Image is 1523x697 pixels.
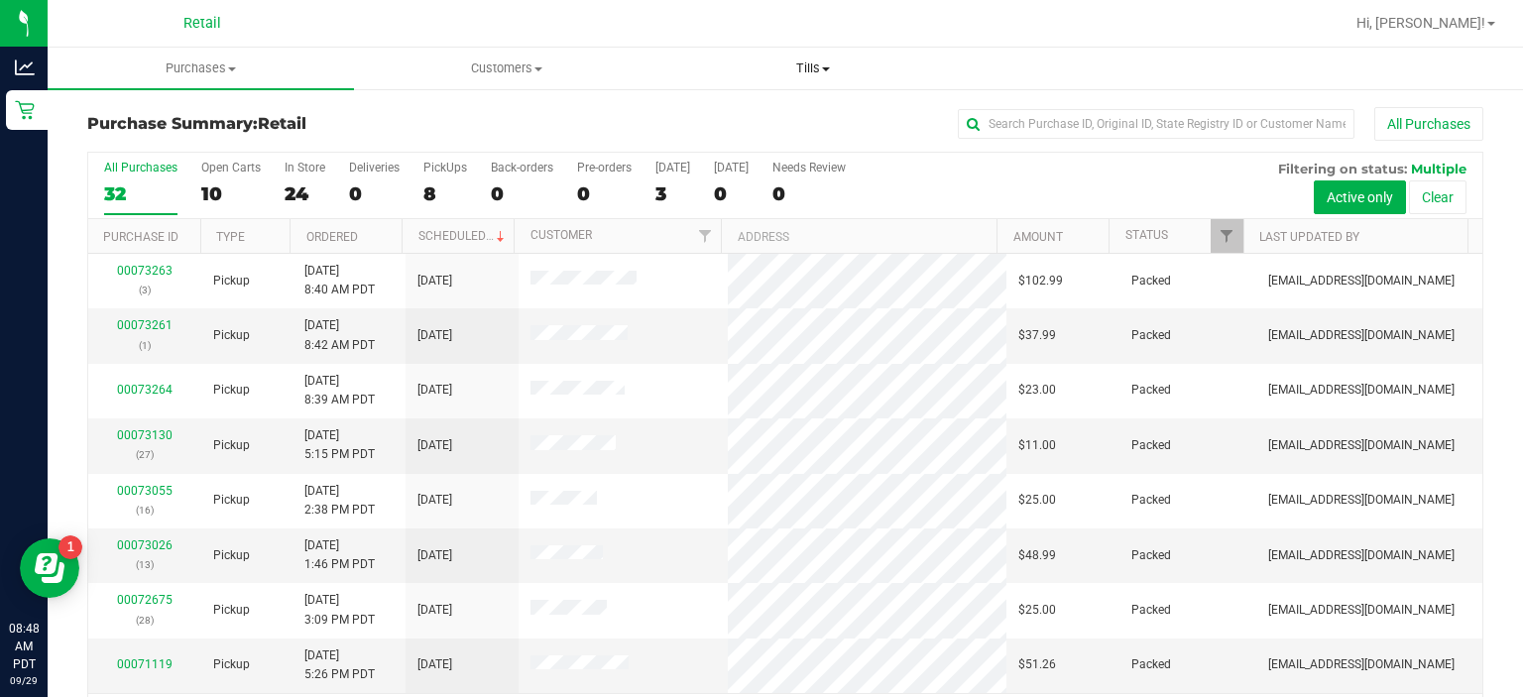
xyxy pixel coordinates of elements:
[213,272,250,290] span: Pickup
[304,646,375,684] span: [DATE] 5:26 PM PDT
[1018,381,1056,400] span: $23.00
[117,318,173,332] a: 00073261
[117,428,173,442] a: 00073130
[688,219,721,253] a: Filter
[660,59,965,77] span: Tills
[15,100,35,120] inline-svg: Retail
[104,161,177,174] div: All Purchases
[1268,491,1455,510] span: [EMAIL_ADDRESS][DOMAIN_NAME]
[100,611,189,630] p: (28)
[304,591,375,629] span: [DATE] 3:09 PM PDT
[772,161,846,174] div: Needs Review
[304,426,375,464] span: [DATE] 5:15 PM PDT
[1013,230,1063,244] a: Amount
[104,182,177,205] div: 32
[655,182,690,205] div: 3
[1131,601,1171,620] span: Packed
[15,58,35,77] inline-svg: Analytics
[349,161,400,174] div: Deliveries
[304,372,375,409] span: [DATE] 8:39 AM PDT
[418,229,509,243] a: Scheduled
[9,673,39,688] p: 09/29
[659,48,966,89] a: Tills
[304,316,375,354] span: [DATE] 8:42 AM PDT
[417,436,452,455] span: [DATE]
[1268,381,1455,400] span: [EMAIL_ADDRESS][DOMAIN_NAME]
[1268,436,1455,455] span: [EMAIL_ADDRESS][DOMAIN_NAME]
[103,230,178,244] a: Purchase ID
[100,555,189,574] p: (13)
[1409,180,1466,214] button: Clear
[417,272,452,290] span: [DATE]
[958,109,1354,139] input: Search Purchase ID, Original ID, State Registry ID or Customer Name...
[213,326,250,345] span: Pickup
[1278,161,1407,176] span: Filtering on status:
[117,264,173,278] a: 00073263
[1131,272,1171,290] span: Packed
[349,182,400,205] div: 0
[772,182,846,205] div: 0
[100,281,189,299] p: (3)
[417,326,452,345] span: [DATE]
[20,538,79,598] iframe: Resource center
[213,655,250,674] span: Pickup
[417,491,452,510] span: [DATE]
[714,182,749,205] div: 0
[117,538,173,552] a: 00073026
[1268,655,1455,674] span: [EMAIL_ADDRESS][DOMAIN_NAME]
[213,601,250,620] span: Pickup
[655,161,690,174] div: [DATE]
[423,182,467,205] div: 8
[1131,436,1171,455] span: Packed
[213,381,250,400] span: Pickup
[1018,601,1056,620] span: $25.00
[304,536,375,574] span: [DATE] 1:46 PM PDT
[100,501,189,520] p: (16)
[1314,180,1406,214] button: Active only
[306,230,358,244] a: Ordered
[1125,228,1168,242] a: Status
[355,59,659,77] span: Customers
[1268,272,1455,290] span: [EMAIL_ADDRESS][DOMAIN_NAME]
[1411,161,1466,176] span: Multiple
[258,114,306,133] span: Retail
[491,161,553,174] div: Back-orders
[1131,546,1171,565] span: Packed
[201,161,261,174] div: Open Carts
[183,15,221,32] span: Retail
[417,546,452,565] span: [DATE]
[577,182,632,205] div: 0
[117,657,173,671] a: 00071119
[1018,655,1056,674] span: $51.26
[1356,15,1485,31] span: Hi, [PERSON_NAME]!
[714,161,749,174] div: [DATE]
[417,655,452,674] span: [DATE]
[1268,326,1455,345] span: [EMAIL_ADDRESS][DOMAIN_NAME]
[100,336,189,355] p: (1)
[1018,326,1056,345] span: $37.99
[1018,491,1056,510] span: $25.00
[577,161,632,174] div: Pre-orders
[216,230,245,244] a: Type
[423,161,467,174] div: PickUps
[1131,655,1171,674] span: Packed
[87,115,552,133] h3: Purchase Summary:
[9,620,39,673] p: 08:48 AM PDT
[354,48,660,89] a: Customers
[213,546,250,565] span: Pickup
[48,48,354,89] a: Purchases
[1374,107,1483,141] button: All Purchases
[1018,436,1056,455] span: $11.00
[285,161,325,174] div: In Store
[491,182,553,205] div: 0
[1131,326,1171,345] span: Packed
[1268,546,1455,565] span: [EMAIL_ADDRESS][DOMAIN_NAME]
[213,491,250,510] span: Pickup
[100,445,189,464] p: (27)
[1018,272,1063,290] span: $102.99
[117,383,173,397] a: 00073264
[59,535,82,559] iframe: Resource center unread badge
[1131,491,1171,510] span: Packed
[1018,546,1056,565] span: $48.99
